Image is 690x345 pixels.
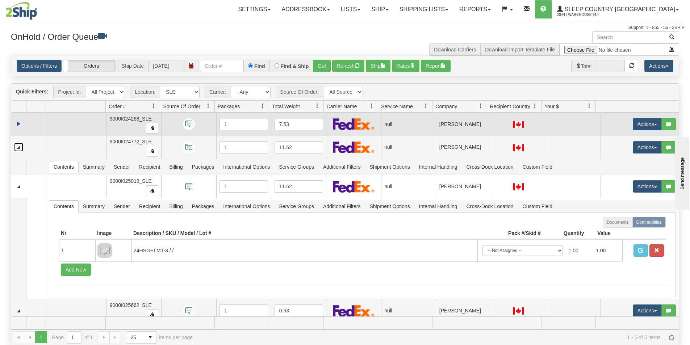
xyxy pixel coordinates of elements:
[333,141,375,153] img: FedEx Express®
[126,331,193,344] span: items per page
[434,47,476,52] a: Download Carriers
[183,118,195,130] img: API
[633,180,662,193] button: Actions
[16,88,48,95] label: Quick Filters:
[110,178,152,184] span: 9000I025019_SLE
[513,307,524,315] img: CA
[454,0,496,18] a: Reports
[53,86,85,98] span: Project Id:
[256,100,269,112] a: Packages filter column settings
[552,0,684,18] a: Sleep Country [GEOGRAPHIC_DATA] 2044 / Warehouse 914
[392,60,420,72] button: Rates
[462,201,518,212] span: Cross-Dock Location
[183,305,195,317] img: API
[52,331,93,344] span: Page of 1
[272,103,300,110] span: Total Weight
[135,161,164,173] span: Recipient
[11,84,679,101] div: grid toolbar
[165,201,187,212] span: Billing
[543,228,586,239] th: Quantity
[202,100,214,112] a: Source Of Order filter column settings
[333,181,375,193] img: FedEx Express®
[593,242,620,259] td: 1.00
[415,201,462,212] span: Internal Handling
[59,228,95,239] th: Nr
[529,100,541,112] a: Recipient Country filter column settings
[311,100,323,112] a: Total Weight filter column settings
[333,305,375,317] img: FedEx Express®
[275,161,318,173] span: Service Groups
[183,181,195,193] img: API
[276,0,335,18] a: Addressbook
[5,25,685,31] div: Support: 1 - 855 - 55 - 2SHIP
[644,60,673,72] button: Actions
[436,299,491,322] td: [PERSON_NAME]
[117,60,148,72] span: Ship Date
[436,136,491,159] td: [PERSON_NAME]
[109,161,134,173] span: Sender
[633,141,662,153] button: Actions
[79,161,109,173] span: Summary
[665,31,679,43] button: Search
[188,161,218,173] span: Packages
[490,103,530,110] span: Recipient Country
[603,217,633,228] label: Documents
[381,113,436,136] td: null
[131,239,477,261] td: 24HSGELMT-3 / /
[485,47,555,52] a: Download Import Template File
[313,60,331,72] button: Go!
[673,135,689,209] iframe: chat widget
[477,228,543,239] th: Pack #/Skid #
[14,143,23,152] a: Collapse
[381,136,436,159] td: null
[219,201,274,212] span: International Options
[365,100,378,112] a: Carrier Name filter column settings
[365,161,414,173] span: Shipment Options
[14,182,23,191] a: Collapse
[381,103,413,110] span: Service Name
[544,103,559,110] span: Your $
[14,119,23,129] a: Expand
[109,103,126,110] span: Order #
[592,31,665,43] input: Search
[5,6,67,12] div: Send message
[49,161,78,173] span: Contents
[205,86,231,98] span: Carrier:
[366,60,390,72] button: Ship
[126,331,156,344] span: Page sizes drop down
[109,201,134,212] span: Sender
[513,183,524,190] img: CA
[110,302,152,308] span: 9000I025662_SLE
[518,161,557,173] span: Custom Field
[131,334,140,341] span: 25
[200,60,243,72] input: Order #
[110,139,152,144] span: 9000I024772_SLE
[633,304,662,317] button: Actions
[633,118,662,130] button: Actions
[130,86,160,98] span: Location:
[333,118,375,130] img: FedEx Express®
[17,60,62,72] a: Options / Filters
[147,100,160,112] a: Order # filter column settings
[319,161,365,173] span: Additional Filters
[335,0,366,18] a: Lists
[146,146,158,157] button: Copy to clipboard
[560,43,665,56] input: Import
[218,103,240,110] span: Packages
[420,100,432,112] a: Service Name filter column settings
[203,335,661,340] span: 1 - 5 of 5 items
[586,228,622,239] th: Value
[146,123,158,134] button: Copy to clipboard
[35,331,47,343] span: Page 1
[332,60,364,72] button: Refresh
[5,2,37,20] img: logo2044.jpg
[59,239,95,261] td: 1
[49,201,78,212] span: Contents
[11,31,340,42] h3: OnHold / Order Queue
[79,201,109,212] span: Summary
[462,161,518,173] span: Cross-Dock Location
[436,175,491,198] td: [PERSON_NAME]
[415,161,462,173] span: Internal Handling
[327,103,357,110] span: Carrier Name
[110,116,152,122] span: 9000I024268_SLE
